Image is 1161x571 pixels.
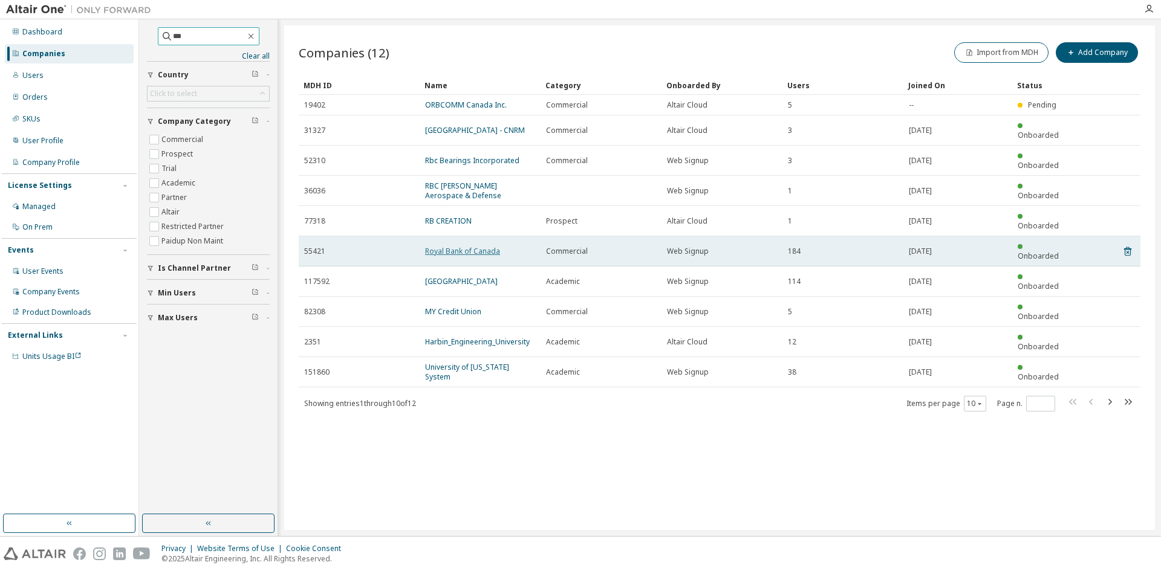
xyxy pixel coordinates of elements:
img: Altair One [6,4,157,16]
span: Commercial [546,307,588,317]
span: 12 [788,337,796,347]
span: Altair Cloud [667,337,707,347]
span: Academic [546,367,580,377]
span: 184 [788,247,801,256]
span: Max Users [158,313,198,323]
div: User Events [22,266,63,276]
span: 55421 [304,247,325,256]
div: Privacy [161,544,197,553]
span: 36036 [304,186,325,196]
a: MY Credit Union [425,306,481,317]
span: 52310 [304,156,325,166]
span: Altair Cloud [667,216,707,226]
span: [DATE] [909,247,932,256]
span: Onboarded [1018,190,1059,201]
div: Product Downloads [22,308,91,317]
a: RB CREATION [425,216,472,226]
span: [DATE] [909,186,932,196]
span: 1 [788,186,792,196]
span: Clear filter [252,70,259,80]
button: Country [147,62,270,88]
div: Click to select [148,86,269,101]
span: Prospect [546,216,577,226]
div: External Links [8,331,63,340]
label: Altair [161,205,182,219]
span: -- [909,100,914,110]
a: Clear all [147,51,270,61]
span: Page n. [997,396,1055,411]
label: Paidup Non Maint [161,234,226,248]
p: © 2025 Altair Engineering, Inc. All Rights Reserved. [161,553,348,564]
span: Web Signup [667,247,709,256]
a: [GEOGRAPHIC_DATA] - CNRM [425,125,525,135]
div: Companies [22,49,65,59]
div: Dashboard [22,27,62,37]
a: Harbin_Engineering_University [425,337,530,347]
div: SKUs [22,114,41,124]
span: Clear filter [252,263,259,273]
span: Commercial [546,247,588,256]
label: Trial [161,161,179,176]
a: Rbc Bearings Incorporated [425,155,519,166]
span: 5 [788,307,792,317]
div: Company Events [22,287,80,297]
span: Min Users [158,288,196,298]
span: Units Usage BI [22,351,82,361]
span: Web Signup [667,277,709,286]
span: [DATE] [909,216,932,226]
span: Onboarded [1018,160,1059,170]
span: Onboarded [1018,281,1059,291]
span: 151860 [304,367,330,377]
button: Max Users [147,305,270,331]
div: Managed [22,202,56,211]
button: Import from MDH [954,42,1049,63]
span: Web Signup [667,186,709,196]
span: Onboarded [1018,311,1059,321]
button: Is Channel Partner [147,255,270,282]
img: linkedin.svg [113,547,126,560]
a: ORBCOMM Canada Inc. [425,100,507,110]
label: Commercial [161,132,206,147]
span: [DATE] [909,337,932,347]
div: Joined On [908,76,1007,95]
span: Commercial [546,126,588,135]
span: 3 [788,156,792,166]
span: Showing entries 1 through 10 of 12 [304,398,416,408]
div: Click to select [150,89,197,98]
div: Users [787,76,899,95]
span: Company Category [158,117,231,126]
img: youtube.svg [133,547,151,560]
span: 1 [788,216,792,226]
span: Companies (12) [299,44,389,61]
span: [DATE] [909,307,932,317]
label: Restricted Partner [161,219,226,234]
span: Onboarded [1018,251,1059,261]
span: 3 [788,126,792,135]
span: Commercial [546,100,588,110]
img: facebook.svg [73,547,86,560]
span: 77318 [304,216,325,226]
button: Company Category [147,108,270,135]
div: Company Profile [22,158,80,167]
span: [DATE] [909,126,932,135]
span: 2351 [304,337,321,347]
span: Clear filter [252,117,259,126]
div: Events [8,245,34,255]
label: Prospect [161,147,195,161]
span: Altair Cloud [667,126,707,135]
div: Orders [22,92,48,102]
span: [DATE] [909,156,932,166]
span: Academic [546,277,580,286]
span: Commercial [546,156,588,166]
span: 117592 [304,277,330,286]
span: 82308 [304,307,325,317]
a: RBC [PERSON_NAME] Aerospace & Defense [425,181,501,201]
span: Is Channel Partner [158,263,231,273]
div: Onboarded By [666,76,778,95]
div: Category [545,76,657,95]
span: Clear filter [252,288,259,298]
a: Royal Bank of Canada [425,246,500,256]
label: Partner [161,190,189,205]
img: instagram.svg [93,547,106,560]
span: Web Signup [667,367,709,377]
